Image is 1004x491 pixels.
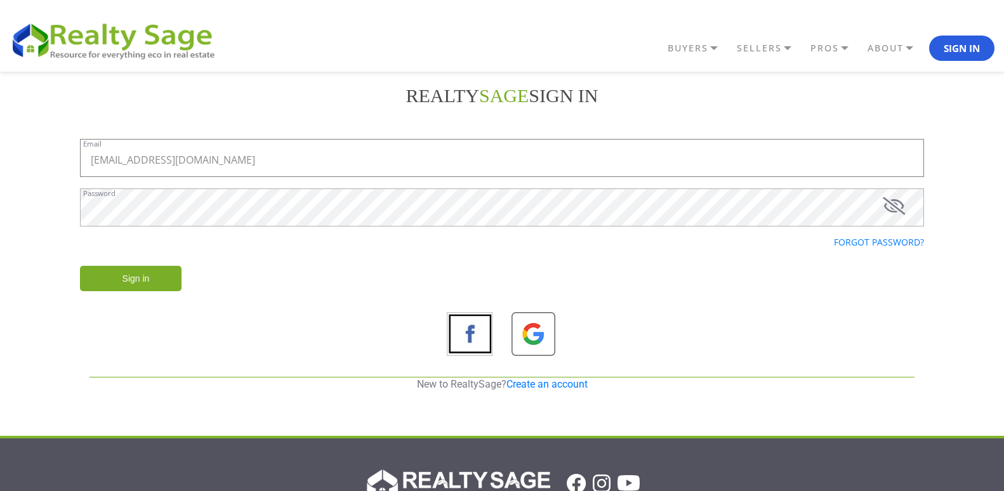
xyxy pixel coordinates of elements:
p: New to RealtySage? [89,377,915,391]
label: Email [83,140,102,147]
button: Sign In [929,36,994,61]
img: REALTY SAGE [10,19,225,61]
a: Create an account [506,378,588,390]
h2: REALTY Sign in [80,84,924,107]
label: Password [83,190,116,197]
a: BUYERS [664,37,734,59]
a: Forgot password? [834,236,924,248]
input: Sign in [80,266,182,291]
font: SAGE [479,85,529,106]
a: ABOUT [864,37,929,59]
a: SELLERS [734,37,807,59]
a: PROS [807,37,864,59]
